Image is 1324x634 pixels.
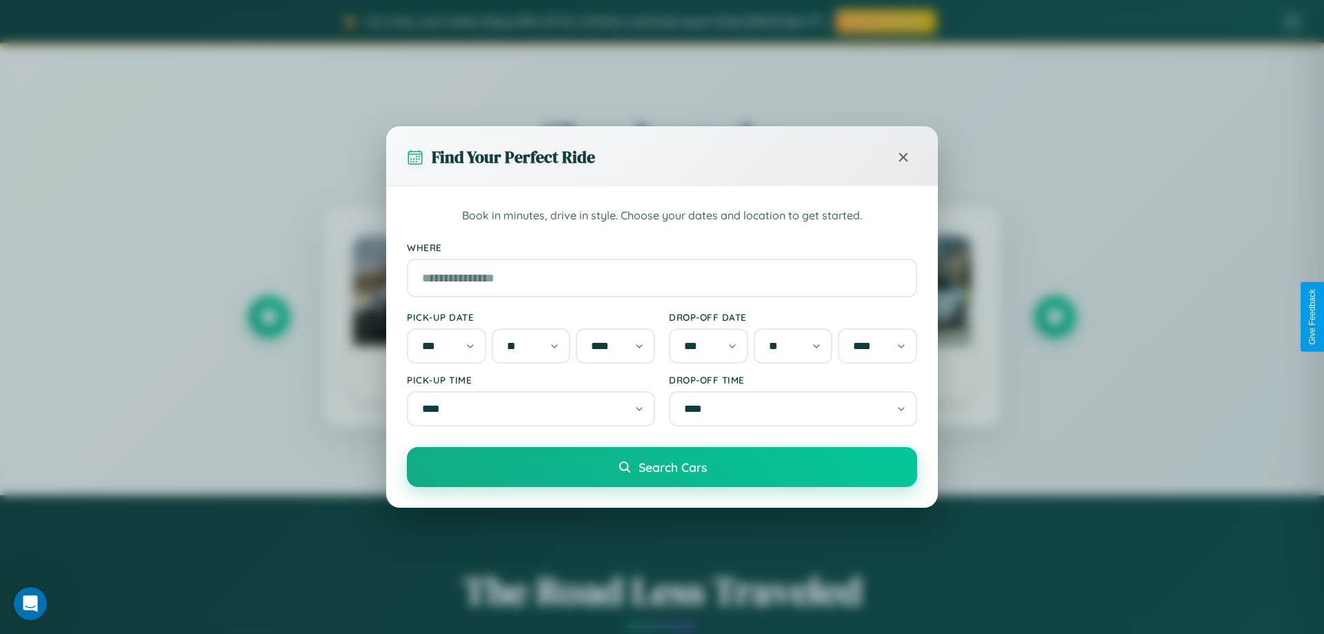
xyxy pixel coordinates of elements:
h3: Find Your Perfect Ride [432,146,595,168]
label: Drop-off Date [669,311,917,323]
button: Search Cars [407,447,917,487]
span: Search Cars [639,459,707,475]
p: Book in minutes, drive in style. Choose your dates and location to get started. [407,207,917,225]
label: Pick-up Time [407,374,655,386]
label: Drop-off Time [669,374,917,386]
label: Pick-up Date [407,311,655,323]
label: Where [407,241,917,253]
